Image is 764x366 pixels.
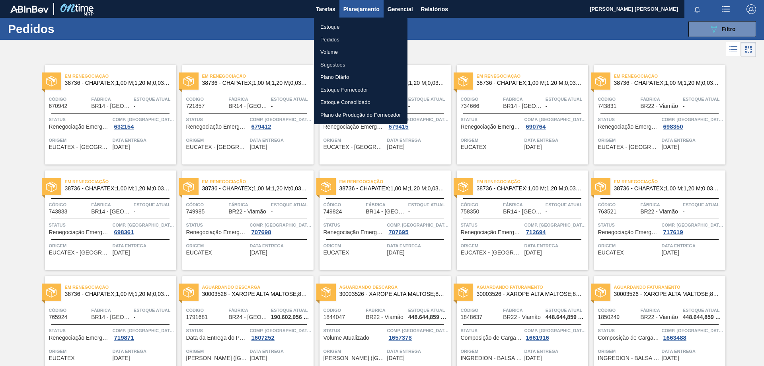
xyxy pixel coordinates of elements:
[314,71,407,84] a: Plano Diário
[314,59,407,71] a: Sugestões
[314,84,407,96] a: Estoque Fornecedor
[314,46,407,59] a: Volume
[314,21,407,33] a: Estoque
[314,33,407,46] a: Pedidos
[314,96,407,109] a: Estoque Consolidado
[314,109,407,121] a: Plano de Produção do Fornecedor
